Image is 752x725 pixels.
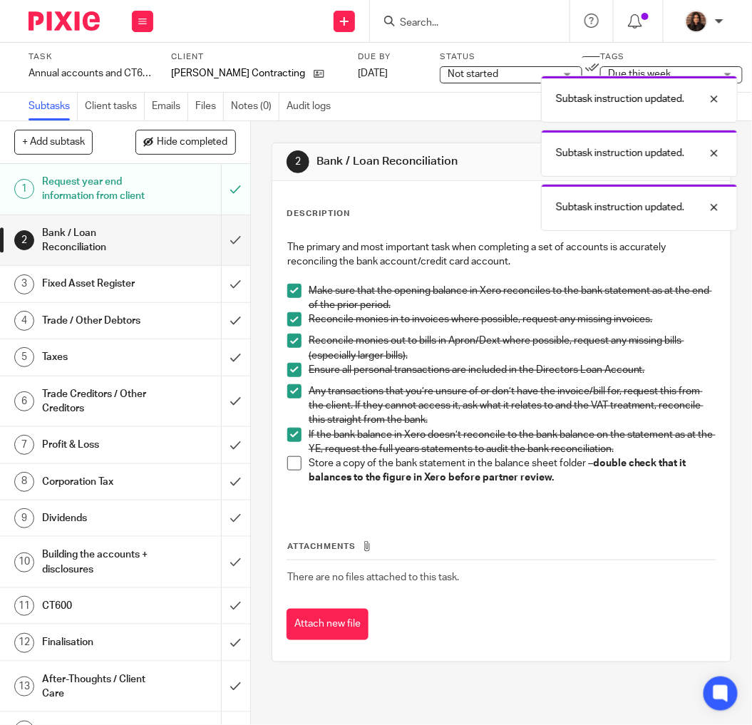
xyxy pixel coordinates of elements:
[171,66,307,81] p: [PERSON_NAME] Contracting Ltd
[556,200,684,215] p: Subtask instruction updated.
[42,222,152,259] h1: Bank / Loan Reconciliation
[29,93,78,120] a: Subtasks
[287,240,716,269] p: The primary and most important task when completing a set of accounts is accurately reconciling t...
[42,384,152,420] h1: Trade Creditors / Other Creditors
[152,93,188,120] a: Emails
[14,391,34,411] div: 6
[42,434,152,456] h1: Profit & Loss
[287,208,350,220] p: Description
[14,347,34,367] div: 5
[171,51,340,63] label: Client
[14,230,34,250] div: 2
[231,93,279,120] a: Notes (0)
[42,346,152,368] h1: Taxes
[14,552,34,572] div: 10
[14,311,34,331] div: 4
[309,428,716,457] p: If the bank balance in Xero doesn’t reconcile to the bank balance on the statement as at the YE, ...
[309,334,716,363] p: Reconcile monies out to bills in Apron/Dext where possible, request any missing bills (especially...
[42,273,152,294] h1: Fixed Asset Register
[309,363,716,377] p: Ensure all personal transactions are included in the Directors Loan Account.
[42,669,152,705] h1: After-Thoughts / Client Care
[14,435,34,455] div: 7
[42,471,152,493] h1: Corporation Tax
[29,66,153,81] div: Annual accounts and CT600 return
[358,51,422,63] label: Due by
[42,595,152,617] h1: CT600
[14,677,34,696] div: 13
[14,633,34,653] div: 12
[287,572,459,582] span: There are no files attached to this task.
[42,544,152,580] h1: Building the accounts + disclosures
[85,93,145,120] a: Client tasks
[195,93,224,120] a: Files
[14,130,93,154] button: + Add subtask
[42,310,152,331] h1: Trade / Other Debtors
[556,146,684,160] p: Subtask instruction updated.
[42,508,152,529] h1: Dividends
[29,11,100,31] img: Pixie
[157,137,228,148] span: Hide completed
[29,51,153,63] label: Task
[685,10,708,33] img: Headshot.jpg
[287,93,338,120] a: Audit logs
[14,472,34,492] div: 8
[309,284,716,313] p: Make sure that the opening balance in Xero reconciles to the bank statement as at the end of the ...
[14,179,34,199] div: 1
[309,384,716,428] p: Any transactions that you’re unsure of or don’t have the invoice/bill for, request this from the ...
[42,171,152,207] h1: Request year end information from client
[309,312,716,326] p: Reconcile monies in to invoices where possible, request any missing invoices.
[556,92,684,106] p: Subtask instruction updated.
[135,130,236,154] button: Hide completed
[309,456,716,485] p: Store a copy of the bank statement in the balance sheet folder –
[14,508,34,528] div: 9
[287,543,356,550] span: Attachments
[14,274,34,294] div: 3
[358,68,388,78] span: [DATE]
[14,596,34,616] div: 11
[287,609,369,641] button: Attach new file
[317,154,532,169] h1: Bank / Loan Reconciliation
[287,150,309,173] div: 2
[42,632,152,653] h1: Finalisation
